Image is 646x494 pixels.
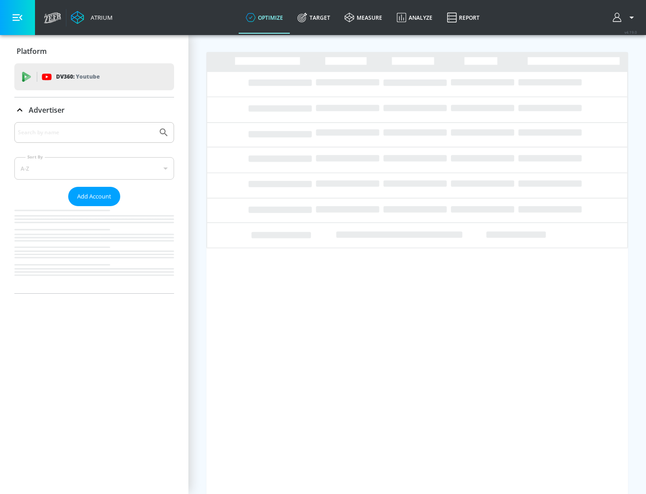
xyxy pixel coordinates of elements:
div: Advertiser [14,97,174,123]
p: Youtube [76,72,100,81]
p: DV360: [56,72,100,82]
a: optimize [239,1,290,34]
label: Sort By [26,154,45,160]
span: Add Account [77,191,111,202]
a: Atrium [71,11,113,24]
div: Advertiser [14,122,174,293]
button: Add Account [68,187,120,206]
input: Search by name [18,127,154,138]
a: Analyze [389,1,440,34]
div: Atrium [87,13,113,22]
div: Platform [14,39,174,64]
span: v 4.19.0 [624,30,637,35]
a: Report [440,1,487,34]
p: Advertiser [29,105,65,115]
nav: list of Advertiser [14,206,174,293]
div: DV360: Youtube [14,63,174,90]
a: Target [290,1,337,34]
div: A-Z [14,157,174,180]
p: Platform [17,46,47,56]
a: measure [337,1,389,34]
